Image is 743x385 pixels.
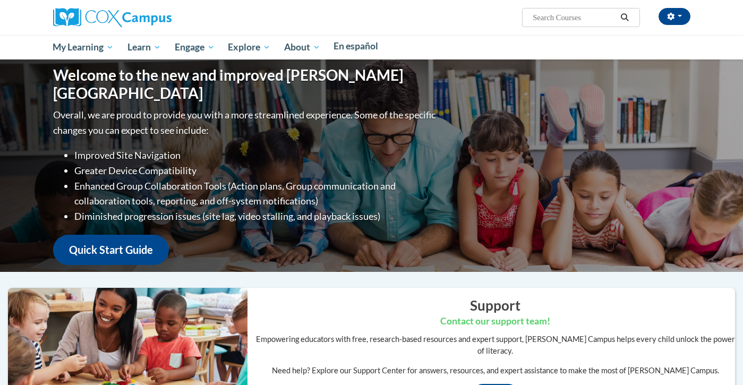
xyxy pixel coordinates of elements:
button: Search [617,11,633,24]
a: About [277,35,327,59]
span: About [284,41,320,54]
a: Quick Start Guide [53,235,169,265]
p: Overall, we are proud to provide you with a more streamlined experience. Some of the specific cha... [53,107,438,138]
h2: Support [255,296,735,315]
p: Need help? Explore our Support Center for answers, resources, and expert assistance to make the m... [255,365,735,377]
li: Enhanced Group Collaboration Tools (Action plans, Group communication and collaboration tools, re... [74,178,438,209]
img: Cox Campus [53,8,172,27]
div: Main menu [37,35,706,59]
li: Diminished progression issues (site lag, video stalling, and playback issues) [74,209,438,224]
a: Engage [168,35,221,59]
span: En español [334,40,378,52]
button: Account Settings [659,8,690,25]
li: Greater Device Compatibility [74,163,438,178]
span: My Learning [53,41,114,54]
a: Learn [121,35,168,59]
a: My Learning [46,35,121,59]
a: En español [327,35,386,57]
li: Improved Site Navigation [74,148,438,163]
input: Search Courses [532,11,617,24]
i:  [620,14,629,22]
p: Empowering educators with free, research-based resources and expert support, [PERSON_NAME] Campus... [255,333,735,357]
h3: Contact our support team! [255,315,735,328]
span: Learn [127,41,161,54]
h1: Welcome to the new and improved [PERSON_NAME][GEOGRAPHIC_DATA] [53,66,438,102]
span: Explore [228,41,270,54]
a: Cox Campus [53,12,172,21]
a: Explore [221,35,277,59]
span: Engage [175,41,215,54]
